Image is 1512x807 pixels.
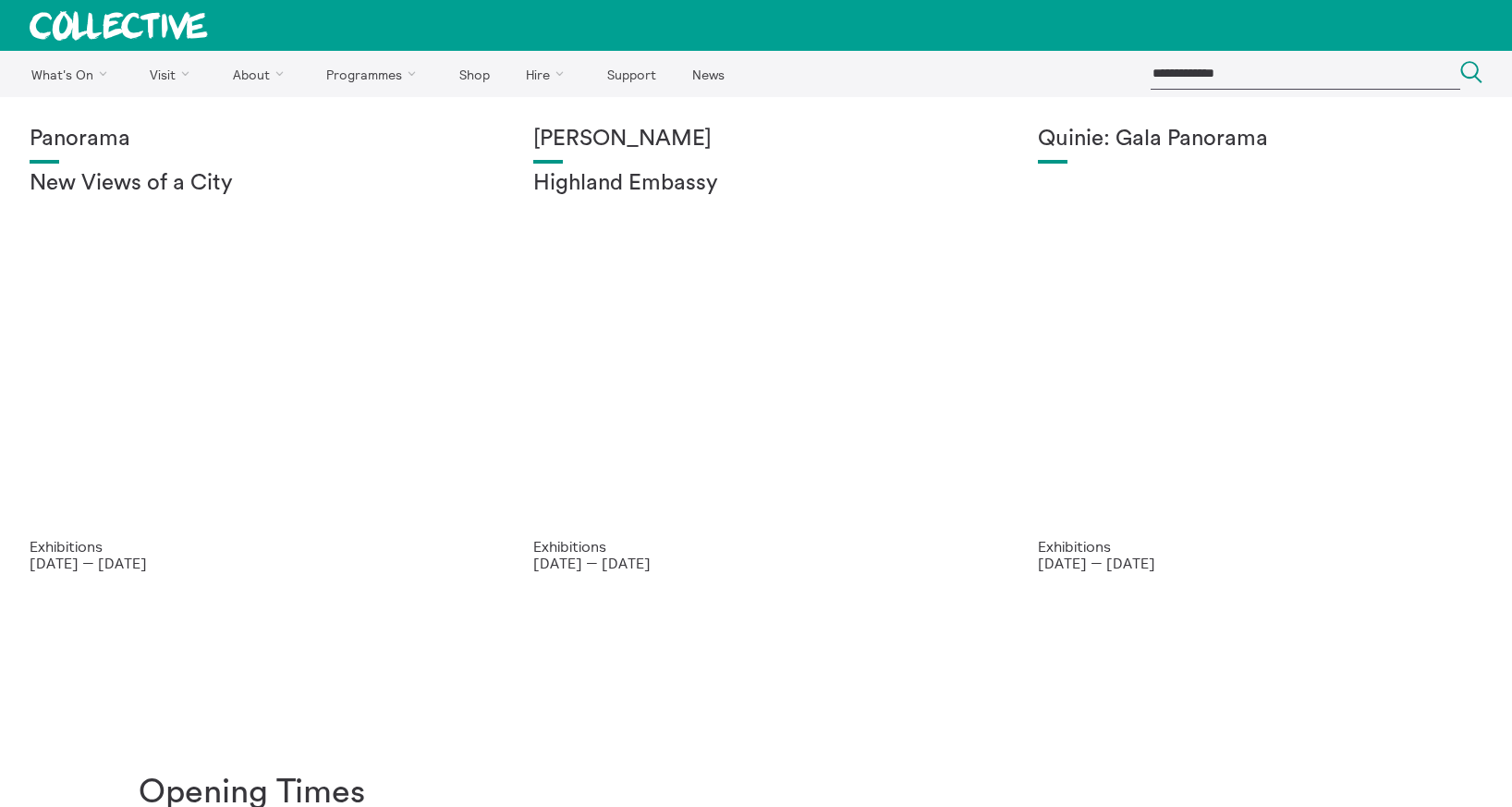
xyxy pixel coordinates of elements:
[1038,538,1482,555] p: Exhibitions
[1008,97,1512,601] a: Josie Vallely Quinie: Gala Panorama Exhibitions [DATE] — [DATE]
[30,127,474,153] h1: Panorama
[533,555,978,571] p: [DATE] — [DATE]
[15,51,130,97] a: What's On
[504,97,1007,601] a: Solar wheels 17 [PERSON_NAME] Highland Embassy Exhibitions [DATE] — [DATE]
[510,51,588,97] a: Hire
[134,51,213,97] a: Visit
[1038,127,1482,153] h1: Quinie: Gala Panorama
[30,555,474,571] p: [DATE] — [DATE]
[533,538,978,555] p: Exhibitions
[443,51,506,97] a: Shop
[311,51,440,97] a: Programmes
[216,51,307,97] a: About
[533,171,978,197] h2: Highland Embassy
[30,171,474,197] h2: New Views of a City
[676,51,740,97] a: News
[533,127,978,153] h1: [PERSON_NAME]
[591,51,672,97] a: Support
[30,538,474,555] p: Exhibitions
[1038,555,1482,571] p: [DATE] — [DATE]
